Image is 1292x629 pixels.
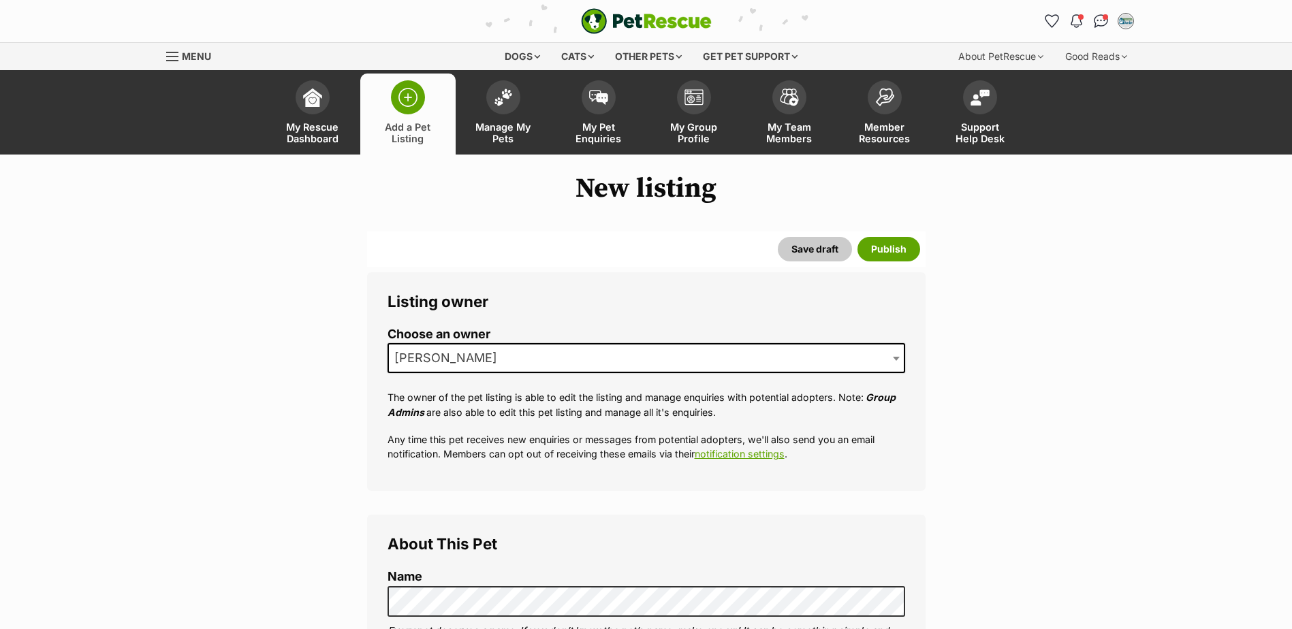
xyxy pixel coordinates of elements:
a: My Team Members [742,74,837,155]
img: notifications-46538b983faf8c2785f20acdc204bb7945ddae34d4c08c2a6579f10ce5e182be.svg [1071,14,1082,28]
span: My Pet Enquiries [568,121,629,144]
img: help-desk-icon-fdf02630f3aa405de69fd3d07c3f3aa587a6932b1a1747fa1d2bba05be0121f9.svg [971,89,990,106]
button: Publish [857,237,920,261]
a: Add a Pet Listing [360,74,456,155]
p: The owner of the pet listing is able to edit the listing and manage enquiries with potential adop... [388,390,905,419]
a: Conversations [1090,10,1112,32]
button: My account [1115,10,1137,32]
a: Menu [166,43,221,67]
a: My Pet Enquiries [551,74,646,155]
span: Add a Pet Listing [377,121,439,144]
a: notification settings [695,448,785,459]
span: Alicia Franklin [388,343,905,373]
button: Save draft [778,237,852,261]
span: My Group Profile [663,121,725,144]
span: Support Help Desk [949,121,1011,144]
a: My Group Profile [646,74,742,155]
p: Any time this pet receives new enquiries or messages from potential adopters, we'll also send you... [388,432,905,462]
span: Manage My Pets [473,121,534,144]
img: dashboard-icon-eb2f2d2d3e046f16d808141f083e7271f6b2e854fb5c12c21221c1fb7104beca.svg [303,88,322,107]
img: add-pet-listing-icon-0afa8454b4691262ce3f59096e99ab1cd57d4a30225e0717b998d2c9b9846f56.svg [398,88,417,107]
div: Cats [552,43,603,70]
img: pet-enquiries-icon-7e3ad2cf08bfb03b45e93fb7055b45f3efa6380592205ae92323e6603595dc1f.svg [589,90,608,105]
img: member-resources-icon-8e73f808a243e03378d46382f2149f9095a855e16c252ad45f914b54edf8863c.svg [875,88,894,106]
a: Favourites [1041,10,1063,32]
a: Manage My Pets [456,74,551,155]
div: Other pets [605,43,691,70]
span: About This Pet [388,534,497,553]
span: My Team Members [759,121,820,144]
a: PetRescue [581,8,712,34]
span: My Rescue Dashboard [282,121,343,144]
img: team-members-icon-5396bd8760b3fe7c0b43da4ab00e1e3bb1a5d9ba89233759b79545d2d3fc5d0d.svg [780,88,799,106]
img: manage-my-pets-icon-02211641906a0b7f246fdf0571729dbe1e7629f14944591b6c1af311fb30b64b.svg [494,88,513,106]
span: Alicia Franklin [389,349,511,368]
em: Group Admins [388,391,896,417]
button: Notifications [1066,10,1088,32]
a: Member Resources [837,74,932,155]
div: About PetRescue [949,43,1053,70]
span: Member Resources [854,121,915,144]
label: Choose an owner [388,327,905,342]
div: Get pet support [693,43,807,70]
ul: Account quick links [1041,10,1137,32]
img: Alicia franklin profile pic [1119,14,1133,28]
span: Listing owner [388,292,488,310]
label: Name [388,570,905,584]
span: Menu [182,50,211,62]
a: Support Help Desk [932,74,1028,155]
img: logo-e224e6f780fb5917bec1dbf3a21bbac754714ae5b6737aabdf751b685950b380.svg [581,8,712,34]
a: My Rescue Dashboard [265,74,360,155]
img: chat-41dd97257d64d25036548639549fe6c8038ab92f7586957e7f3b1b290dea8141.svg [1094,14,1108,28]
img: group-profile-icon-3fa3cf56718a62981997c0bc7e787c4b2cf8bcc04b72c1350f741eb67cf2f40e.svg [684,89,704,106]
div: Good Reads [1056,43,1137,70]
div: Dogs [495,43,550,70]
